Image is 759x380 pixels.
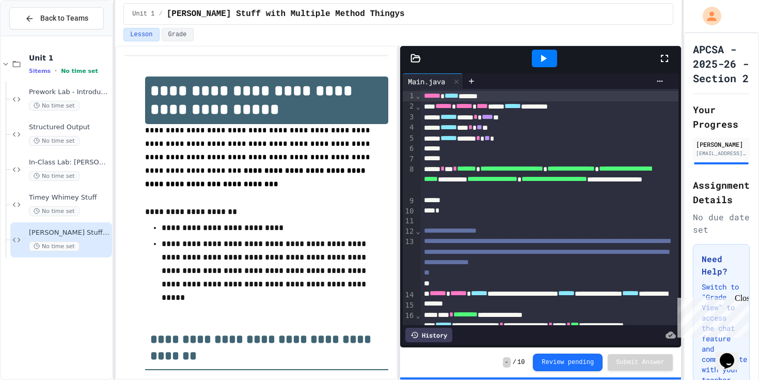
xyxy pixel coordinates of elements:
span: • [55,67,57,75]
span: Timey Whimey Stuff [29,193,110,202]
button: Lesson [123,28,159,41]
span: Fold line [415,102,420,111]
span: No time set [29,241,80,251]
button: Back to Teams [9,7,104,29]
span: Fold line [415,311,420,320]
span: Submit Answer [616,358,665,367]
div: Chat with us now!Close [4,4,71,66]
span: Fold line [415,227,420,235]
span: Unit 1 [132,10,154,18]
span: Structured Output [29,123,110,132]
button: Grade [162,28,194,41]
div: 14 [403,290,416,300]
div: 15 [403,300,416,311]
span: No time set [29,206,80,216]
div: 10 [403,206,416,217]
span: / [513,358,516,367]
h3: Need Help? [702,253,741,278]
span: In-Class Lab: [PERSON_NAME] Stuff [29,158,110,167]
button: Review pending [533,354,603,371]
div: 11 [403,216,416,226]
div: 5 [403,133,416,144]
span: No time set [29,171,80,181]
div: [PERSON_NAME] [696,140,747,149]
div: 1 [403,91,416,101]
span: / [159,10,163,18]
h1: APCSA - 2025-26 - Section 2 [693,42,750,85]
iframe: chat widget [673,294,749,338]
div: 2 [403,101,416,112]
div: [EMAIL_ADDRESS][DOMAIN_NAME] [696,149,747,157]
div: 9 [403,196,416,206]
span: No time set [29,101,80,111]
span: Unit 1 [29,53,110,63]
div: 16 [403,311,416,332]
span: No time set [61,68,98,74]
div: Main.java [403,73,463,89]
span: [PERSON_NAME] Stuff with Multiple Method Thingys [29,229,110,237]
h2: Assignment Details [693,178,750,207]
span: 5 items [29,68,51,74]
div: No due date set [693,211,750,236]
div: 7 [403,154,416,164]
div: My Account [692,4,724,28]
div: 6 [403,144,416,154]
div: 12 [403,226,416,237]
div: 3 [403,112,416,123]
span: Mathy Stuff with Multiple Method Thingys [167,8,405,20]
div: 8 [403,164,416,196]
div: 4 [403,123,416,133]
span: Prework Lab - Introducing Errors [29,88,110,97]
div: History [405,328,452,342]
span: Back to Teams [40,13,88,24]
div: 13 [403,237,416,290]
h2: Your Progress [693,102,750,131]
span: - [503,357,511,368]
iframe: chat widget [716,339,749,370]
span: No time set [29,136,80,146]
button: Submit Answer [608,354,673,371]
span: Fold line [415,92,420,100]
span: 10 [517,358,525,367]
div: Main.java [403,76,450,87]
